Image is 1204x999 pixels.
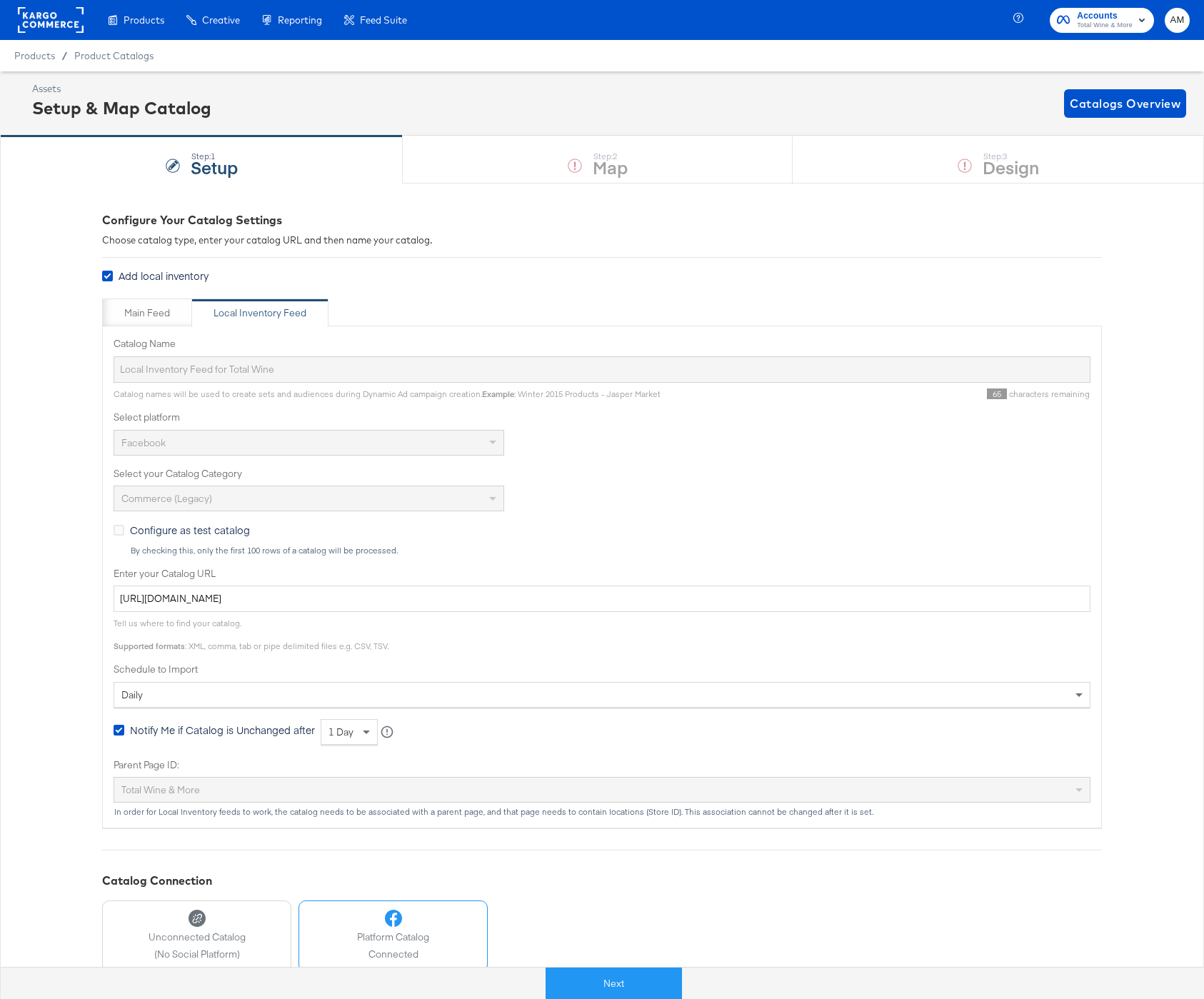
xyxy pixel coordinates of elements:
div: characters remaining [661,388,1090,400]
button: Platform CatalogConnected [299,900,488,972]
label: Select platform [114,411,1090,424]
span: Total Wine & More [1077,20,1133,31]
span: Catalogs Overview [1070,94,1180,114]
span: 65 [987,388,1007,399]
label: Catalog Name [114,337,1090,351]
button: Catalogs Overview [1064,89,1186,118]
strong: Example [482,388,514,399]
span: Products [124,14,164,26]
div: Configure Your Catalog Settings [102,212,1102,229]
a: Product Catalogs [74,50,154,61]
span: Connected [357,948,429,961]
strong: Setup [191,155,238,179]
span: Feed Suite [360,14,407,26]
span: Unconnected Catalog [149,930,246,944]
span: Total Wine & More [121,783,200,796]
div: Main Feed [124,306,170,320]
span: 1 day [328,726,353,738]
span: Configure as test catalog [130,523,250,537]
span: Catalog names will be used to create sets and audiences during Dynamic Ad campaign creation. : Wi... [114,388,661,399]
span: Creative [202,14,240,26]
span: / [55,50,74,61]
span: Add local inventory [119,268,209,283]
strong: Supported formats [114,641,185,651]
div: In order for Local Inventory feeds to work, the catalog needs to be associated with a parent page... [114,807,1090,817]
button: Unconnected Catalog(No Social Platform) [102,900,291,972]
label: Schedule to Import [114,663,1090,676]
div: Choose catalog type, enter your catalog URL and then name your catalog. [102,234,1102,247]
div: Step: 1 [191,151,238,161]
span: Facebook [121,436,166,449]
label: Select your Catalog Category [114,467,1090,481]
div: Assets [32,82,211,96]
div: By checking this, only the first 100 rows of a catalog will be processed. [130,546,1090,556]
span: Commerce (Legacy) [121,492,212,505]
div: Local Inventory Feed [214,306,306,320]
span: daily [121,688,143,701]
button: AccountsTotal Wine & More [1050,8,1154,33]
div: Setup & Map Catalog [32,96,211,120]
span: (No Social Platform) [149,948,246,961]
span: AM [1170,12,1184,29]
span: Tell us where to find your catalog. : XML, comma, tab or pipe delimited files e.g. CSV, TSV. [114,618,388,651]
label: Parent Page ID: [114,758,1090,772]
span: Notify Me if Catalog is Unchanged after [130,723,315,737]
span: Platform Catalog [357,930,429,944]
label: Enter your Catalog URL [114,567,1090,581]
span: Accounts [1077,9,1133,24]
span: Reporting [278,14,322,26]
button: AM [1165,8,1190,33]
input: Enter Catalog URL, e.g. http://www.example.com/products.xml [114,586,1090,612]
div: Catalog Connection [102,873,1102,889]
span: Products [14,50,55,61]
input: Name your catalog e.g. My Dynamic Product Catalog [114,356,1090,383]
